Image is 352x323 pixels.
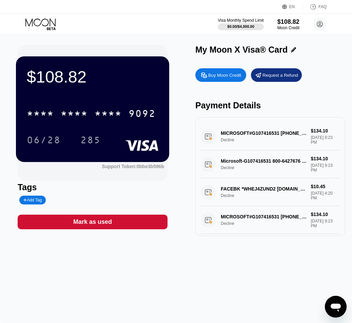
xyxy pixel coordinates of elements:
iframe: Button to launch messaging window [325,296,347,318]
div: Add Tag [23,198,42,202]
div: Mark as used [73,218,112,226]
div: EN [282,3,303,10]
div: FAQ [318,4,327,9]
div: 06/28 [22,131,66,148]
div: Request a Refund [262,72,298,78]
div: Tags [18,182,168,192]
div: Payment Details [195,101,345,110]
div: $0.00 / $4,000.00 [227,24,254,29]
div: FAQ [303,3,327,10]
div: Buy Moon Credit [208,72,241,78]
div: Visa Monthly Spend Limit$0.00/$4,000.00 [218,18,263,30]
div: 06/28 [27,136,61,146]
div: Support Token: 0bbe3b596b [102,164,164,169]
div: Moon Credit [277,25,299,30]
div: Buy Moon Credit [195,68,246,82]
div: Mark as used [18,215,168,229]
div: My Moon X Visa® Card [195,45,288,55]
div: 9092 [129,109,156,120]
div: EN [289,4,295,9]
div: $108.82 [277,18,299,25]
div: 285 [80,136,101,146]
div: Add Tag [19,196,46,204]
div: $108.82Moon Credit [277,18,299,30]
div: Request a Refund [251,68,302,82]
div: Support Token:0bbe3b596b [102,164,164,169]
div: $108.82 [27,67,158,86]
div: 285 [75,131,106,148]
div: Visa Monthly Spend Limit [218,18,263,23]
